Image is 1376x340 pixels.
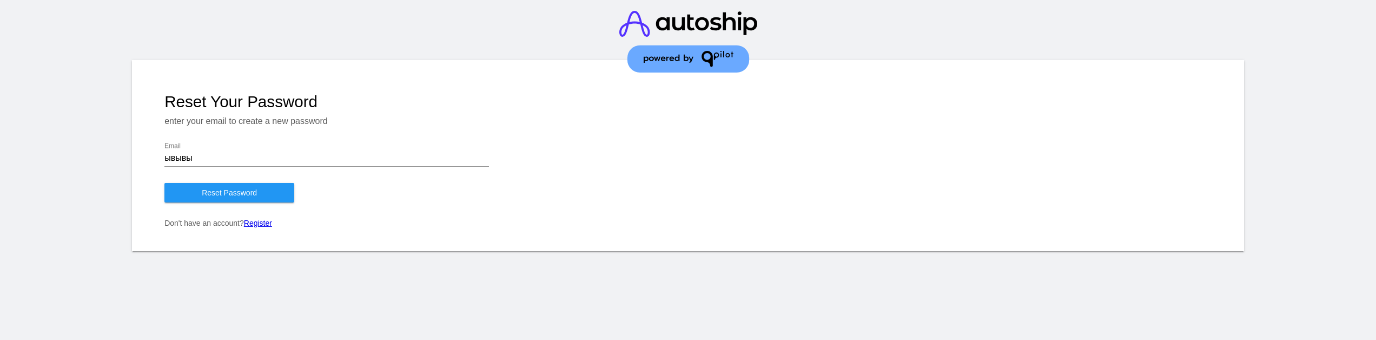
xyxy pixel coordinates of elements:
[164,219,1212,227] p: Don't have an account?
[244,219,272,227] a: Register
[164,116,1212,126] p: enter your email to create a new password
[202,188,257,197] span: Reset Password
[164,153,489,163] input: Email
[164,183,294,202] button: Reset Password
[164,93,1212,111] h1: Reset Your Password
